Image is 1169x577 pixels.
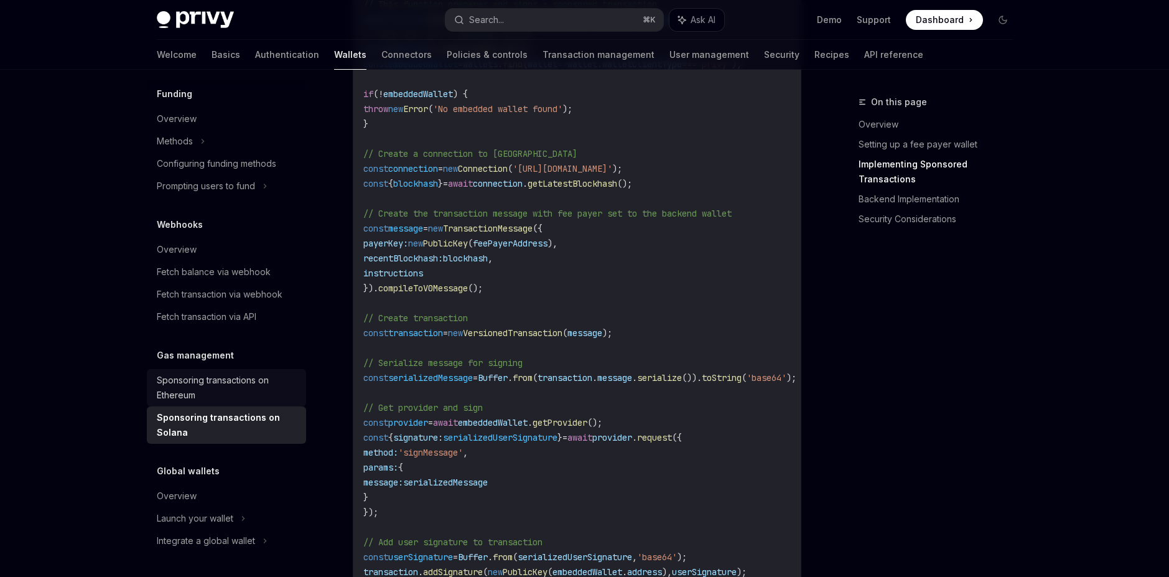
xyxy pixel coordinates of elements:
[157,156,276,171] div: Configuring funding methods
[157,489,197,504] div: Overview
[363,432,388,443] span: const
[473,178,523,189] span: connection
[157,217,203,232] h5: Webhooks
[533,372,538,383] span: (
[764,40,799,70] a: Security
[363,178,388,189] span: const
[363,477,403,488] span: message:
[398,462,403,473] span: {
[443,327,448,339] span: =
[157,464,220,479] h5: Global wallets
[403,477,488,488] span: serializedMessage
[682,372,702,383] span: ()).
[433,103,562,115] span: 'No embedded wallet found'
[443,432,557,443] span: serializedUserSignature
[637,432,672,443] span: request
[433,417,458,428] span: await
[814,40,849,70] a: Recipes
[363,118,368,129] span: }
[383,88,453,100] span: embeddedWallet
[538,372,592,383] span: transaction
[423,238,468,249] span: PublicKey
[445,9,663,31] button: Search...⌘K
[478,372,508,383] span: Buffer
[447,40,528,70] a: Policies & controls
[147,306,306,328] a: Fetch transaction via API
[157,242,197,257] div: Overview
[453,88,468,100] span: ) {
[562,327,567,339] span: (
[157,134,193,149] div: Methods
[438,432,443,443] span: :
[513,372,533,383] span: from
[388,327,443,339] span: transaction
[632,372,637,383] span: .
[363,507,378,518] span: });
[363,357,523,368] span: // Serialize message for signing
[513,163,612,174] span: '[URL][DOMAIN_NAME]'
[398,447,463,458] span: 'signMessage'
[993,10,1013,30] button: Toggle dark mode
[857,14,891,26] a: Support
[363,268,423,279] span: instructions
[468,283,483,294] span: ();
[742,372,747,383] span: (
[859,209,1023,229] a: Security Considerations
[378,283,468,294] span: compileToV0Message
[381,40,432,70] a: Connectors
[906,10,983,30] a: Dashboard
[443,253,488,264] span: blockhash
[533,417,587,428] span: getProvider
[388,551,453,563] span: userSignature
[562,103,572,115] span: );
[508,372,513,383] span: .
[473,238,547,249] span: feePayerAddress
[702,372,742,383] span: toString
[672,432,682,443] span: ({
[157,179,255,194] div: Prompting users to fund
[523,178,528,189] span: .
[443,163,458,174] span: new
[786,372,796,383] span: );
[562,432,567,443] span: =
[363,283,378,294] span: }).
[543,40,654,70] a: Transaction management
[157,265,271,279] div: Fetch balance via webhook
[463,447,468,458] span: ,
[508,163,513,174] span: (
[363,253,443,264] span: recentBlockhash:
[528,417,533,428] span: .
[373,88,378,100] span: (
[363,551,388,563] span: const
[408,238,423,249] span: new
[443,223,533,234] span: TransactionMessage
[147,283,306,306] a: Fetch transaction via webhook
[363,372,388,383] span: const
[864,40,923,70] a: API reference
[363,447,398,458] span: method:
[669,9,724,31] button: Ask AI
[643,15,656,25] span: ⌘ K
[157,511,233,526] div: Launch your wallet
[363,492,368,503] span: }
[488,551,493,563] span: .
[147,485,306,507] a: Overview
[747,372,786,383] span: 'base64'
[916,14,964,26] span: Dashboard
[592,372,597,383] span: .
[157,373,299,403] div: Sponsoring transactions on Ethereum
[428,223,443,234] span: new
[363,402,483,413] span: // Get provider and sign
[147,238,306,261] a: Overview
[388,417,428,428] span: provider
[597,372,632,383] span: message
[393,178,438,189] span: blockhash
[458,551,488,563] span: Buffer
[617,178,632,189] span: ();
[363,462,398,473] span: params:
[388,163,438,174] span: connection
[468,238,473,249] span: (
[677,551,687,563] span: );
[587,417,602,428] span: ();
[157,11,234,29] img: dark logo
